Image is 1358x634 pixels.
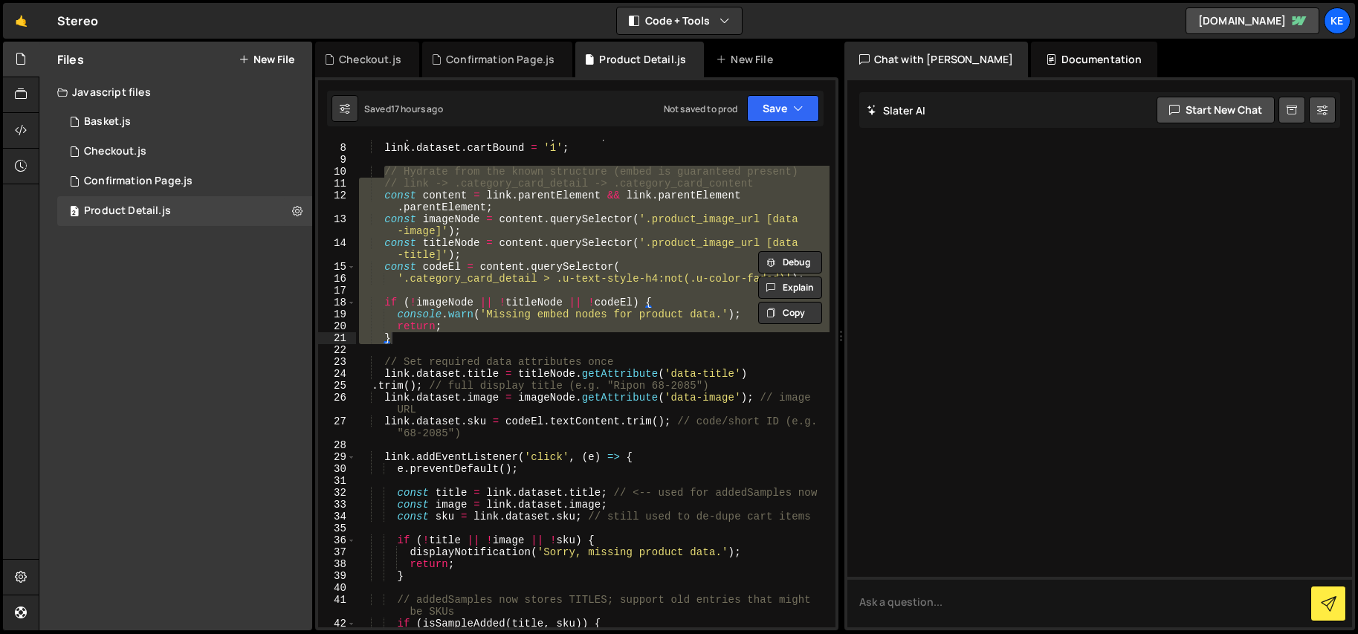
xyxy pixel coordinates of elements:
div: 22 [318,344,356,356]
div: 38 [318,558,356,570]
h2: Slater AI [867,103,926,117]
div: 40 [318,582,356,594]
div: 8215/45082.js [57,166,312,196]
button: Code + Tools [617,7,742,34]
button: Copy [758,302,822,324]
div: 23 [318,356,356,368]
div: 12 [318,190,356,213]
div: Javascript files [39,77,312,107]
div: 33 [318,499,356,511]
div: 14 [318,237,356,261]
div: 30 [318,463,356,475]
div: 37 [318,546,356,558]
div: 34 [318,511,356,523]
div: 11 [318,178,356,190]
div: 9 [318,154,356,166]
div: 24 [318,368,356,380]
div: 29 [318,451,356,463]
div: Checkout.js [339,52,401,67]
div: 42 [318,618,356,630]
div: 18 [318,297,356,308]
div: 41 [318,594,356,618]
a: [DOMAIN_NAME] [1186,7,1319,34]
a: Ke [1324,7,1351,34]
div: 8215/44673.js [57,196,312,226]
button: New File [239,54,294,65]
div: 28 [318,439,356,451]
button: Start new chat [1157,97,1275,123]
div: 27 [318,415,356,439]
div: 36 [318,534,356,546]
button: Debug [758,251,822,274]
div: 8215/44666.js [57,107,312,137]
div: 20 [318,320,356,332]
div: Chat with [PERSON_NAME] [844,42,1029,77]
div: 19 [318,308,356,320]
div: Stereo [57,12,98,30]
div: Confirmation Page.js [84,175,193,188]
div: Product Detail.js [599,52,686,67]
div: 39 [318,570,356,582]
div: 31 [318,475,356,487]
div: 16 [318,273,356,285]
div: 32 [318,487,356,499]
div: 35 [318,523,356,534]
h2: Files [57,51,84,68]
div: New File [716,52,778,67]
div: Documentation [1031,42,1157,77]
div: 8 [318,142,356,154]
div: 13 [318,213,356,237]
button: Save [747,95,819,122]
div: 15 [318,261,356,273]
div: Not saved to prod [664,103,738,115]
div: Saved [364,103,443,115]
div: Basket.js [84,115,131,129]
div: 8215/44731.js [57,137,312,166]
button: Explain [758,276,822,299]
div: 17 hours ago [391,103,443,115]
div: Checkout.js [84,145,146,158]
span: 2 [70,207,79,219]
a: 🤙 [3,3,39,39]
div: 10 [318,166,356,178]
div: 21 [318,332,356,344]
div: Confirmation Page.js [446,52,554,67]
div: Product Detail.js [84,204,171,218]
div: 25 [318,380,356,392]
div: 26 [318,392,356,415]
div: 17 [318,285,356,297]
